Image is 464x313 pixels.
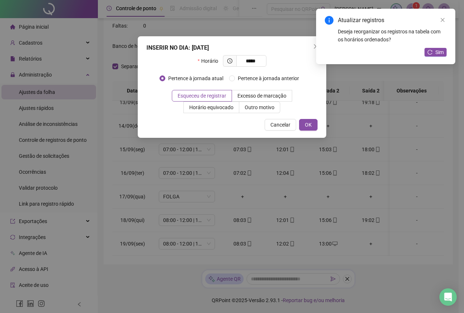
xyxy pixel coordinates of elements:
span: OK [305,121,312,129]
a: Close [439,16,447,24]
button: Cancelar [265,119,296,131]
span: Pertence à jornada atual [165,74,226,82]
span: clock-circle [227,58,232,63]
span: Outro motivo [245,104,274,110]
span: close [313,44,319,49]
span: Cancelar [270,121,290,129]
span: Esqueceu de registrar [178,93,226,99]
span: Excesso de marcação [237,93,286,99]
label: Horário [198,55,223,67]
span: Sim [435,48,444,56]
button: Close [310,41,322,52]
span: Horário equivocado [189,104,233,110]
div: INSERIR NO DIA : [DATE] [146,44,318,52]
span: close [440,17,445,22]
span: Pertence à jornada anterior [235,74,302,82]
span: reload [427,50,432,55]
button: Sim [424,48,447,57]
span: info-circle [325,16,333,25]
div: Deseja reorganizar os registros na tabela com os horários ordenados? [338,28,447,44]
button: OK [299,119,318,131]
div: Open Intercom Messenger [439,288,457,306]
div: Atualizar registros [338,16,447,25]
